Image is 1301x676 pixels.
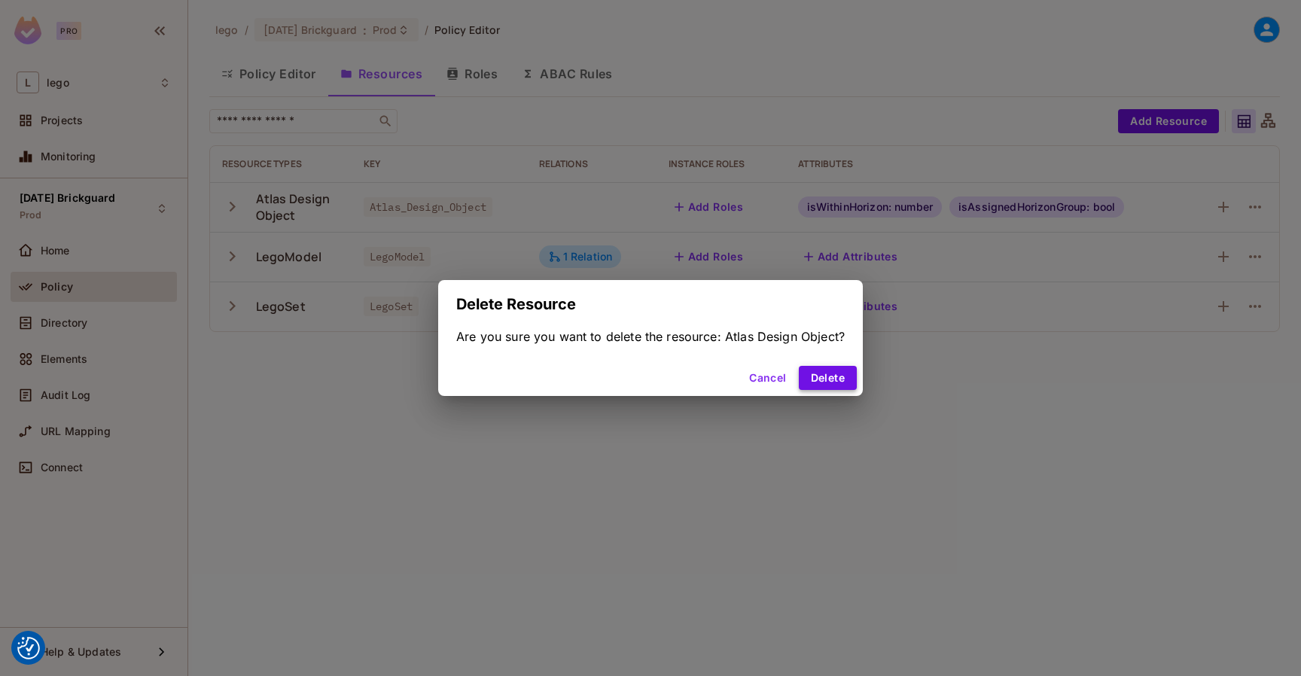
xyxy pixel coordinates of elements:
[438,280,863,328] h2: Delete Resource
[17,637,40,659] button: Consent Preferences
[799,366,857,390] button: Delete
[456,328,845,345] div: Are you sure you want to delete the resource: Atlas Design Object?
[17,637,40,659] img: Revisit consent button
[743,366,792,390] button: Cancel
